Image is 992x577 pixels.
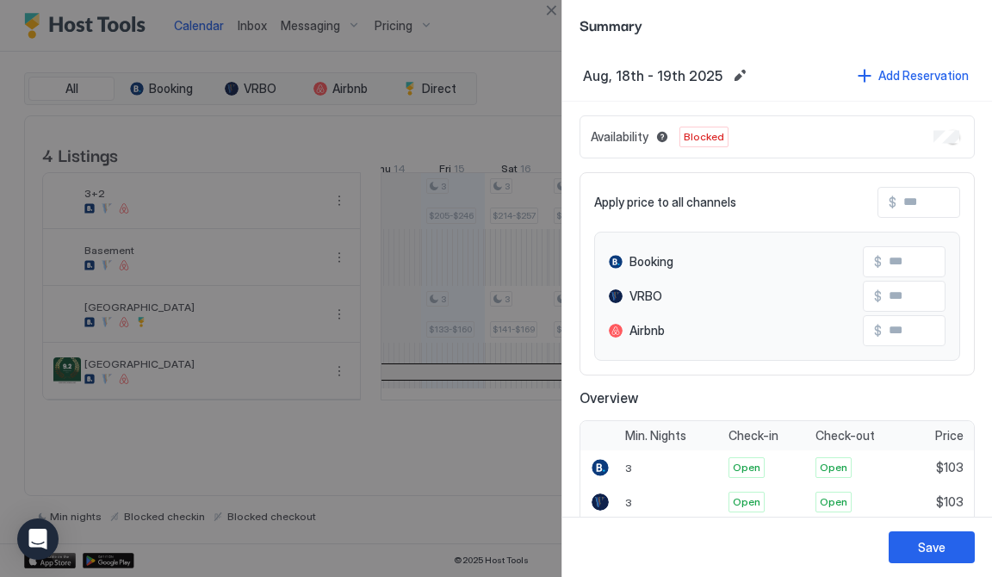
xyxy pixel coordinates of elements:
span: Apply price to all channels [594,195,736,210]
span: Min. Nights [625,428,686,444]
div: Save [918,538,945,556]
span: Booking [629,254,673,270]
span: $103 [936,460,964,475]
div: Open Intercom Messenger [17,518,59,560]
span: 3 [625,496,632,509]
span: VRBO [629,288,662,304]
span: $103 [936,494,964,510]
span: Aug, 18th - 19th 2025 [583,67,722,84]
span: Open [733,460,760,475]
span: $ [874,323,882,338]
button: Add Reservation [855,64,971,87]
span: $ [874,288,882,304]
span: Summary [580,14,975,35]
span: Airbnb [629,323,665,338]
span: $ [889,195,896,210]
span: Open [820,494,847,510]
span: Check-out [815,428,875,444]
span: $ [874,254,882,270]
span: Overview [580,389,975,406]
button: Edit date range [729,65,750,86]
span: Availability [591,129,648,145]
span: 3 [625,462,632,475]
span: Price [935,428,964,444]
span: Blocked [684,129,724,145]
button: Blocked dates override all pricing rules and remain unavailable until manually unblocked [652,127,673,147]
span: Open [820,460,847,475]
span: Check-in [728,428,778,444]
span: Open [733,494,760,510]
div: Add Reservation [878,66,969,84]
button: Save [889,531,975,563]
